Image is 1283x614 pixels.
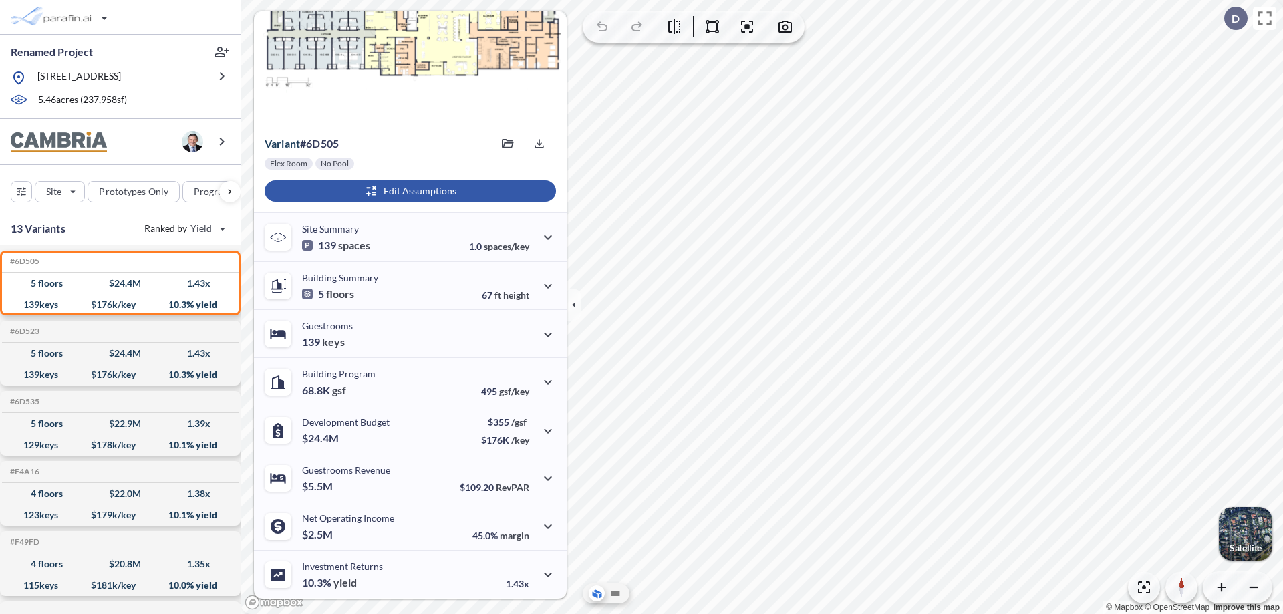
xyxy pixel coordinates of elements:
[322,335,345,349] span: keys
[499,386,529,397] span: gsf/key
[481,416,529,428] p: $355
[338,239,370,252] span: spaces
[302,223,359,235] p: Site Summary
[302,512,394,524] p: Net Operating Income
[11,132,107,152] img: BrandImage
[332,383,346,397] span: gsf
[11,45,93,59] p: Renamed Project
[511,416,527,428] span: /gsf
[182,181,255,202] button: Program
[302,287,354,301] p: 5
[1219,507,1272,561] button: Switcher ImageSatellite
[7,467,39,476] h5: Click to copy the code
[589,585,605,601] button: Aerial View
[500,530,529,541] span: margin
[1219,507,1272,561] img: Switcher Image
[99,185,168,198] p: Prototypes Only
[481,434,529,446] p: $176K
[482,289,529,301] p: 67
[88,181,180,202] button: Prototypes Only
[302,416,390,428] p: Development Budget
[7,537,39,547] h5: Click to copy the code
[1230,543,1262,553] p: Satellite
[7,327,39,336] h5: Click to copy the code
[37,69,121,86] p: [STREET_ADDRESS]
[302,432,341,445] p: $24.4M
[7,257,39,266] h5: Click to copy the code
[182,131,203,152] img: user logo
[333,576,357,589] span: yield
[302,368,376,379] p: Building Program
[265,137,339,150] p: # 6d505
[302,464,390,476] p: Guestrooms Revenue
[496,482,529,493] span: RevPAR
[134,218,234,239] button: Ranked by Yield
[302,335,345,349] p: 139
[607,585,623,601] button: Site Plan
[302,480,335,493] p: $5.5M
[472,530,529,541] p: 45.0%
[1214,603,1280,612] a: Improve this map
[326,287,354,301] span: floors
[265,137,300,150] span: Variant
[302,239,370,252] p: 139
[503,289,529,301] span: height
[511,434,529,446] span: /key
[460,482,529,493] p: $109.20
[245,595,303,610] a: Mapbox homepage
[302,383,346,397] p: 68.8K
[321,158,349,169] p: No Pool
[35,181,85,202] button: Site
[7,397,39,406] h5: Click to copy the code
[46,185,61,198] p: Site
[469,241,529,252] p: 1.0
[302,576,357,589] p: 10.3%
[494,289,501,301] span: ft
[302,320,353,331] p: Guestrooms
[1145,603,1209,612] a: OpenStreetMap
[270,158,307,169] p: Flex Room
[302,528,335,541] p: $2.5M
[302,272,378,283] p: Building Summary
[194,185,231,198] p: Program
[11,220,65,237] p: 13 Variants
[302,561,383,572] p: Investment Returns
[38,93,127,108] p: 5.46 acres ( 237,958 sf)
[506,578,529,589] p: 1.43x
[481,386,529,397] p: 495
[190,222,212,235] span: Yield
[484,241,529,252] span: spaces/key
[1232,13,1240,25] p: D
[265,180,556,202] button: Edit Assumptions
[1106,603,1143,612] a: Mapbox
